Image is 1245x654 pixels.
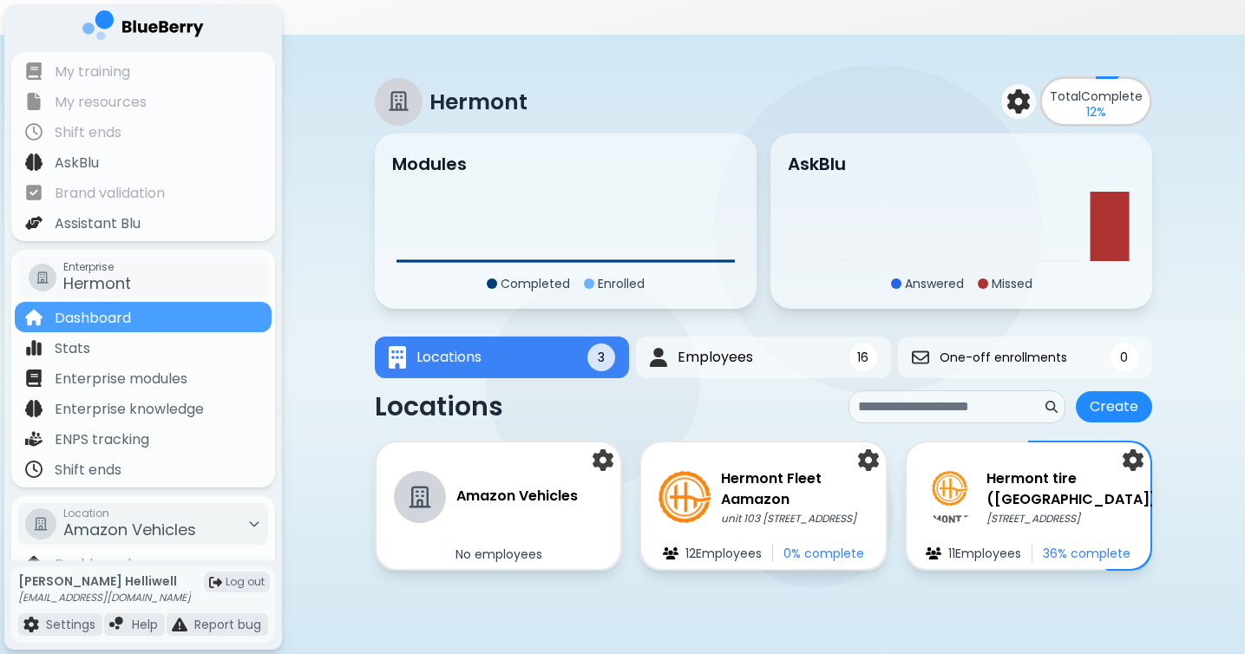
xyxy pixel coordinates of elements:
p: 12 % [1086,104,1106,120]
img: One-off enrollments [912,349,929,366]
p: [EMAIL_ADDRESS][DOMAIN_NAME] [18,591,191,605]
span: Enterprise [63,260,131,274]
p: Enterprise knowledge [55,399,204,420]
img: file icon [25,214,43,232]
span: Total [1050,88,1081,105]
p: unit 103 [STREET_ADDRESS] [721,512,868,526]
p: Help [132,617,158,632]
p: 12 Employee s [685,546,762,561]
h3: Hermont Fleet Aamazon [721,468,868,510]
img: company thumbnail [659,471,711,523]
img: file icon [172,617,187,632]
img: file icon [25,555,43,572]
p: Completed [501,276,570,291]
p: Brand validation [55,183,165,204]
span: 16 [857,350,868,365]
span: Amazon Vehicles [63,519,196,540]
span: One-off enrollments [940,350,1067,365]
p: 36 % complete [1043,546,1130,561]
h3: Modules [392,151,467,177]
img: file icon [23,617,39,632]
p: Stats [55,338,90,359]
button: EmployeesEmployees16 [636,337,890,378]
p: [PERSON_NAME] Helliwell [18,573,191,589]
p: Complete [1050,88,1143,104]
img: file icon [926,547,941,559]
h3: AskBlu [788,151,846,177]
img: file icon [25,370,43,387]
p: Settings [46,617,95,632]
p: Dashboard [55,308,131,329]
img: file icon [25,184,43,201]
span: Locations [416,347,482,368]
img: search icon [1045,401,1058,413]
p: Assistant Blu [55,213,141,234]
img: settings [858,449,879,471]
p: Enrolled [598,276,645,291]
p: ENPS tracking [55,429,149,450]
span: Employees [678,347,753,368]
img: file icon [25,309,43,326]
img: settings [1006,89,1031,114]
p: No employees [455,546,542,562]
img: Locations [389,346,406,370]
h3: Amazon Vehicles [456,486,578,507]
p: Shift ends [55,460,121,481]
p: 0 % complete [783,546,864,561]
img: file icon [25,400,43,417]
img: Employees [650,348,667,368]
img: file icon [25,123,43,141]
p: My resources [55,92,147,113]
img: company thumbnail [924,471,976,523]
p: Shift ends [55,122,121,143]
img: company logo [82,10,204,46]
p: AskBlu [55,153,99,173]
span: 0 [1120,350,1128,365]
img: file icon [25,154,43,171]
img: file icon [25,93,43,110]
span: Location [63,507,196,520]
p: Locations [375,391,503,422]
img: settings [593,449,613,471]
img: file icon [25,430,43,448]
button: One-off enrollmentsOne-off enrollments0 [898,337,1152,378]
span: Log out [226,575,265,589]
img: file icon [25,461,43,478]
span: Hermont [63,272,131,294]
p: My training [55,62,130,82]
p: Report bug [194,617,261,632]
img: file icon [109,617,125,632]
img: logout [209,576,222,589]
p: [STREET_ADDRESS] [986,512,1157,526]
span: 3 [598,350,605,365]
h3: Hermont tire ([GEOGRAPHIC_DATA]) [986,468,1157,510]
img: settings [1123,449,1143,471]
p: Answered [905,276,964,291]
button: LocationsLocations3 [375,337,629,378]
img: file icon [663,547,678,559]
img: file icon [25,62,43,80]
p: Hermont [429,88,527,116]
img: file icon [25,339,43,356]
p: 11 Employee s [948,546,1021,561]
button: Create [1076,391,1152,422]
p: Enterprise modules [55,369,187,389]
p: Dashboard [55,554,131,575]
p: Missed [992,276,1032,291]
